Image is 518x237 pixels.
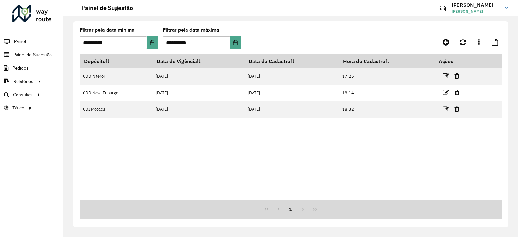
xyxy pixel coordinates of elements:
h2: Painel de Sugestão [75,5,133,12]
a: Excluir [454,72,459,80]
label: Filtrar pela data máxima [163,26,219,34]
button: Choose Date [230,36,241,49]
td: [DATE] [152,85,244,101]
td: 17:25 [339,68,434,85]
a: Excluir [454,88,459,97]
a: Contato Rápido [436,1,450,15]
td: CDI Macacu [80,101,152,118]
a: Editar [443,88,449,97]
th: Data do Cadastro [244,54,339,68]
td: 18:32 [339,101,434,118]
td: [DATE] [244,68,339,85]
th: Ações [434,54,473,68]
span: Relatórios [13,78,33,85]
label: Filtrar pela data mínima [80,26,135,34]
th: Depósito [80,54,152,68]
span: Painel de Sugestão [13,51,52,58]
a: Editar [443,105,449,113]
td: CDD Niterói [80,68,152,85]
button: 1 [285,203,297,215]
span: [PERSON_NAME] [452,8,500,14]
td: [DATE] [244,101,339,118]
a: Editar [443,72,449,80]
th: Data de Vigência [152,54,244,68]
a: Excluir [454,105,459,113]
td: [DATE] [152,68,244,85]
td: [DATE] [152,101,244,118]
td: CDD Nova Friburgo [80,85,152,101]
td: [DATE] [244,85,339,101]
td: 18:14 [339,85,434,101]
th: Hora do Cadastro [339,54,434,68]
span: Pedidos [12,65,28,72]
span: Painel [14,38,26,45]
span: Consultas [13,91,33,98]
span: Tático [12,105,24,111]
button: Choose Date [147,36,157,49]
h3: [PERSON_NAME] [452,2,500,8]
